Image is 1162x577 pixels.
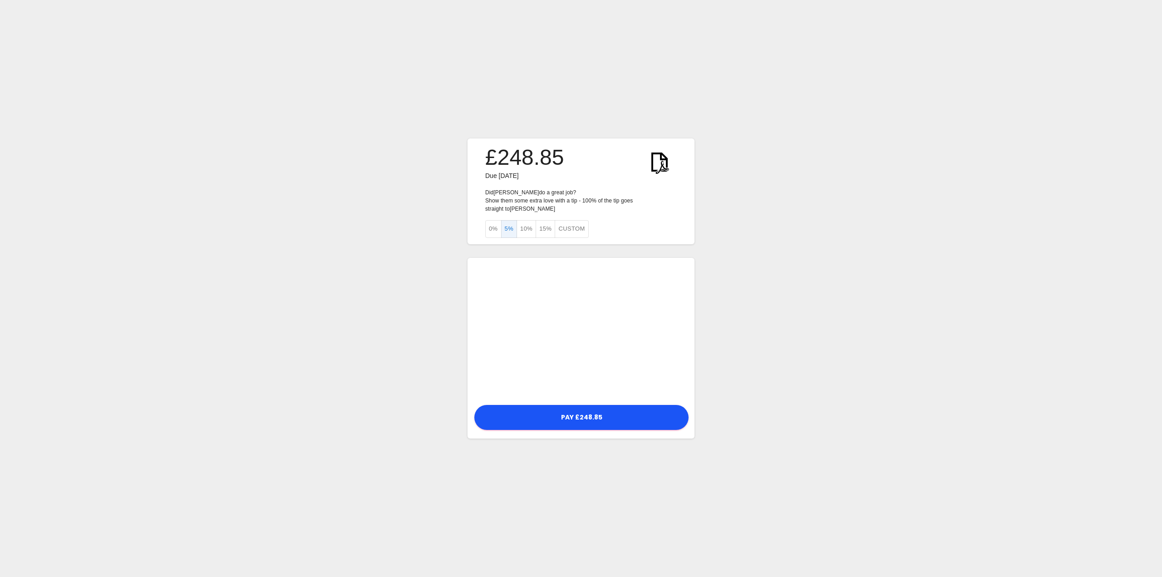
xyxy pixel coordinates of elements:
[474,405,689,430] button: Pay £248.85
[517,220,536,238] button: 10%
[485,188,677,213] p: Did [PERSON_NAME] do a great job? Show them some extra love with a tip - 100% of the tip goes str...
[485,220,502,238] button: 0%
[536,220,555,238] button: 15%
[485,172,519,179] span: Due [DATE]
[642,145,677,179] img: KWtEnYElUAjQEnRfPUW9W5ea6t5aBiGYRiGYRiGYRg1o9H4B2ScLFicwGxqAAAAAElFTkSuQmCC
[472,262,690,399] iframe: Secure payment input frame
[501,220,517,238] button: 5%
[555,220,588,238] button: Custom
[485,145,564,170] h3: £248.85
